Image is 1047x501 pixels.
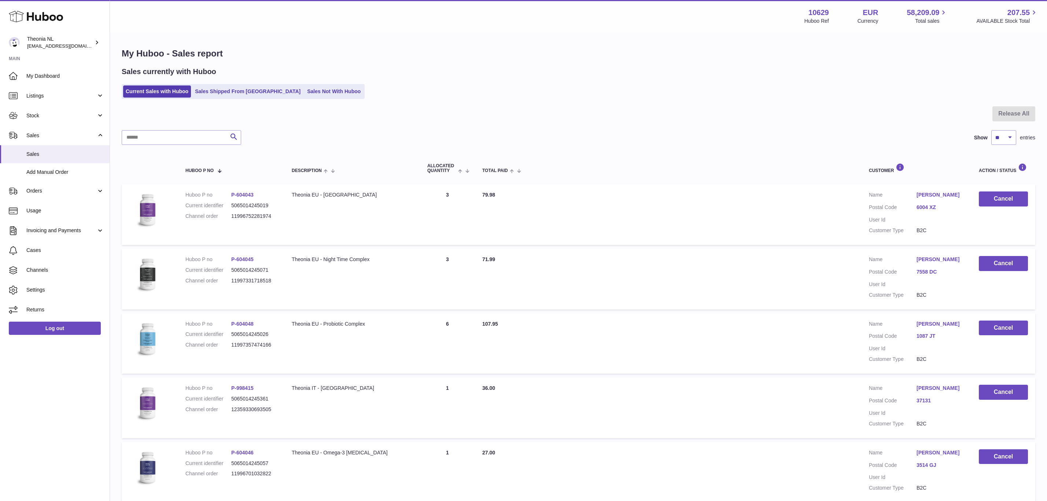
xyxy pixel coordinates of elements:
a: [PERSON_NAME] [917,256,964,263]
img: 106291725893057.jpg [129,321,166,357]
img: info@wholesomegoods.eu [9,37,20,48]
a: P-604043 [231,192,254,198]
a: P-604048 [231,321,254,327]
dd: 11997331718518 [231,277,277,284]
dd: B2C [917,292,964,299]
dd: B2C [917,420,964,427]
dd: 5065014245026 [231,331,277,338]
dt: Customer Type [869,484,917,491]
dt: Name [869,256,917,265]
img: 106291725893172.jpg [129,191,166,228]
dt: User Id [869,216,917,223]
div: Customer [869,163,964,173]
button: Cancel [979,321,1028,336]
span: ALLOCATED Quantity [427,164,456,173]
dd: 5065014245019 [231,202,277,209]
div: Theonia EU - Night Time Complex [292,256,413,263]
a: 37131 [917,397,964,404]
dt: Customer Type [869,227,917,234]
dd: B2C [917,356,964,363]
button: Cancel [979,385,1028,400]
dt: Current identifier [185,202,231,209]
dt: Huboo P no [185,191,231,198]
button: Cancel [979,191,1028,206]
dt: Name [869,449,917,458]
dt: Postal Code [869,204,917,213]
dt: Huboo P no [185,321,231,328]
img: 106291725893109.jpg [129,256,166,293]
span: Returns [26,306,104,313]
dt: Name [869,321,917,329]
dt: Huboo P no [185,449,231,456]
img: 106291725893008.jpg [129,385,166,421]
h2: Sales currently with Huboo [122,67,216,77]
a: 6004 XZ [917,204,964,211]
dd: B2C [917,227,964,234]
span: Invoicing and Payments [26,227,96,234]
span: Settings [26,286,104,293]
dd: 5065014245057 [231,460,277,467]
a: Log out [9,322,101,335]
dd: 5065014245361 [231,395,277,402]
a: Sales Not With Huboo [305,85,363,98]
td: 3 [420,184,475,245]
h1: My Huboo - Sales report [122,48,1035,59]
dt: Name [869,385,917,394]
dd: 11996752281974 [231,213,277,220]
a: P-604045 [231,256,254,262]
span: 71.99 [482,256,495,262]
span: Huboo P no [185,168,214,173]
a: P-604046 [231,450,254,456]
span: entries [1020,134,1035,141]
a: 58,209.09 Total sales [907,8,948,25]
dt: Customer Type [869,420,917,427]
span: 36.00 [482,385,495,391]
td: 1 [420,377,475,438]
a: [PERSON_NAME] [917,191,964,198]
dd: 11996701032822 [231,470,277,477]
span: Cases [26,247,104,254]
a: 3514 GJ [917,462,964,469]
div: Theonia EU - Omega-3 [MEDICAL_DATA] [292,449,413,456]
span: My Dashboard [26,73,104,80]
dt: Customer Type [869,292,917,299]
a: 7558 DC [917,268,964,275]
span: Channels [26,267,104,274]
dt: Huboo P no [185,256,231,263]
button: Cancel [979,256,1028,271]
a: Sales Shipped From [GEOGRAPHIC_DATA] [192,85,303,98]
dt: Postal Code [869,268,917,277]
dt: Current identifier [185,460,231,467]
dt: Channel order [185,277,231,284]
div: Theonia EU - Probiotic Complex [292,321,413,328]
dd: B2C [917,484,964,491]
dd: 12359330693505 [231,406,277,413]
span: 58,209.09 [907,8,939,18]
dt: Channel order [185,406,231,413]
span: Listings [26,92,96,99]
label: Show [974,134,988,141]
a: 207.55 AVAILABLE Stock Total [976,8,1038,25]
a: 1087 JT [917,333,964,340]
dt: Huboo P no [185,385,231,392]
dt: Current identifier [185,267,231,274]
a: [PERSON_NAME] [917,385,964,392]
div: Theonia IT - [GEOGRAPHIC_DATA] [292,385,413,392]
div: Theonia EU - [GEOGRAPHIC_DATA] [292,191,413,198]
dd: 5065014245071 [231,267,277,274]
img: 106291725893086.jpg [129,449,166,486]
dt: Postal Code [869,397,917,406]
dt: Postal Code [869,462,917,471]
a: [PERSON_NAME] [917,321,964,328]
span: 79.98 [482,192,495,198]
dt: Channel order [185,341,231,348]
dt: Customer Type [869,356,917,363]
dt: User Id [869,281,917,288]
dt: User Id [869,474,917,481]
dd: 11997357474166 [231,341,277,348]
span: [EMAIL_ADDRESS][DOMAIN_NAME] [27,43,108,49]
a: [PERSON_NAME] [917,449,964,456]
dt: Postal Code [869,333,917,341]
dt: Current identifier [185,331,231,338]
td: 3 [420,249,475,310]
